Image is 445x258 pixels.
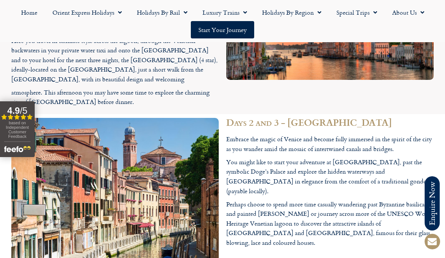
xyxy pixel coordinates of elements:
a: Holidays by Region [255,4,329,21]
p: Embrace the magic of Venice and become fully immersed in the spirit of the city as you wander ami... [226,134,434,154]
p: atmosphere. This afternoon you may have some time to explore the charming city of [GEOGRAPHIC_DAT... [11,88,219,107]
p: Perhaps choose to spend more time casually wandering past Byzantine basilicas and painted [PERSON... [226,200,434,248]
p: Here you travel in ultimate style across the lagoon, through the Venetian backwaters in your priv... [11,36,219,84]
a: Start your Journey [191,21,254,38]
a: Home [14,4,45,21]
a: Orient Express Holidays [45,4,129,21]
h2: Days 2 and 3 - [GEOGRAPHIC_DATA] [226,118,434,127]
p: You might like to start your adventure at [GEOGRAPHIC_DATA], past the symbolic Doge’s Palace and ... [226,157,434,196]
a: About Us [385,4,432,21]
a: Special Trips [329,4,385,21]
a: Luxury Trains [195,4,255,21]
a: Holidays by Rail [129,4,195,21]
nav: Menu [4,4,441,38]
